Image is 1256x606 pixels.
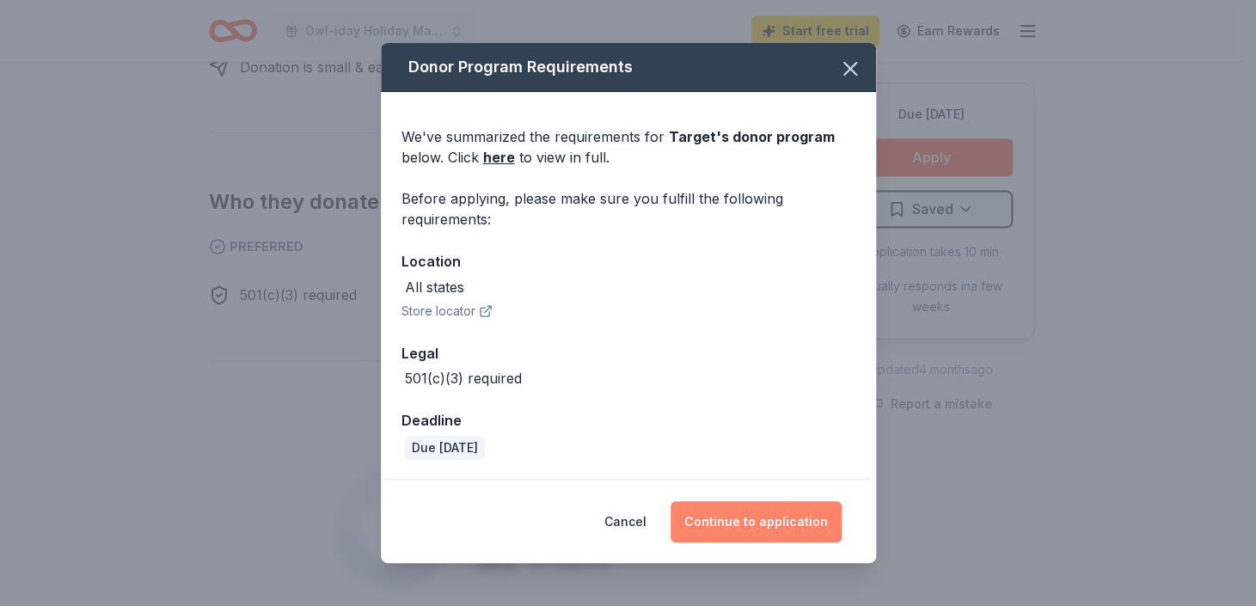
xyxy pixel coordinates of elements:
div: We've summarized the requirements for below. Click to view in full. [401,126,855,168]
div: Legal [401,342,855,364]
div: Before applying, please make sure you fulfill the following requirements: [401,188,855,230]
span: Target 's donor program [669,128,835,145]
div: Due [DATE] [405,436,485,460]
div: Donor Program Requirements [381,43,876,92]
div: Deadline [401,409,855,432]
button: Store locator [401,301,493,321]
button: Cancel [604,501,646,542]
button: Continue to application [671,501,842,542]
a: here [483,147,515,168]
div: 501(c)(3) required [405,368,522,389]
div: Location [401,250,855,272]
div: All states [405,277,464,297]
